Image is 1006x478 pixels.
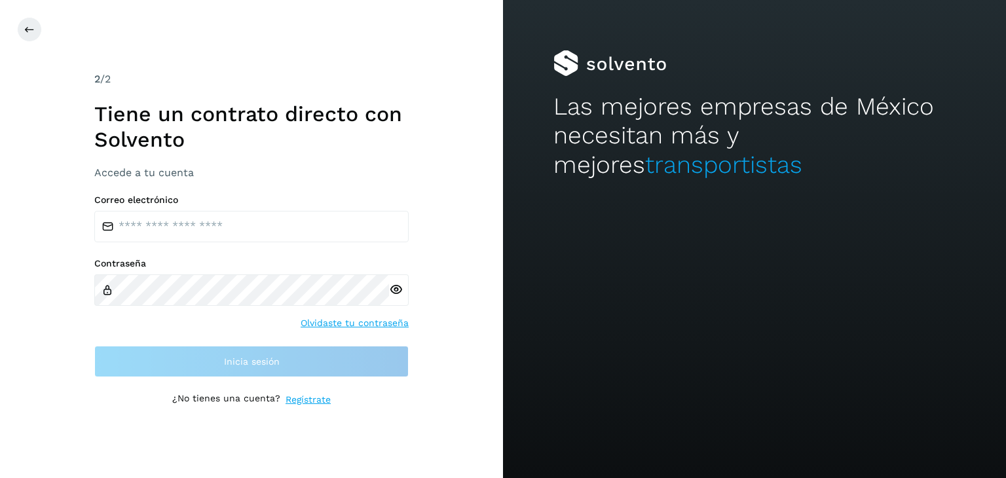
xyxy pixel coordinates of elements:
[553,92,956,179] h2: Las mejores empresas de México necesitan más y mejores
[94,101,409,152] h1: Tiene un contrato directo con Solvento
[172,393,280,407] p: ¿No tienes una cuenta?
[94,73,100,85] span: 2
[286,393,331,407] a: Regístrate
[645,151,802,179] span: transportistas
[301,316,409,330] a: Olvidaste tu contraseña
[94,346,409,377] button: Inicia sesión
[224,357,280,366] span: Inicia sesión
[94,194,409,206] label: Correo electrónico
[94,71,409,87] div: /2
[94,258,409,269] label: Contraseña
[94,166,409,179] h3: Accede a tu cuenta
